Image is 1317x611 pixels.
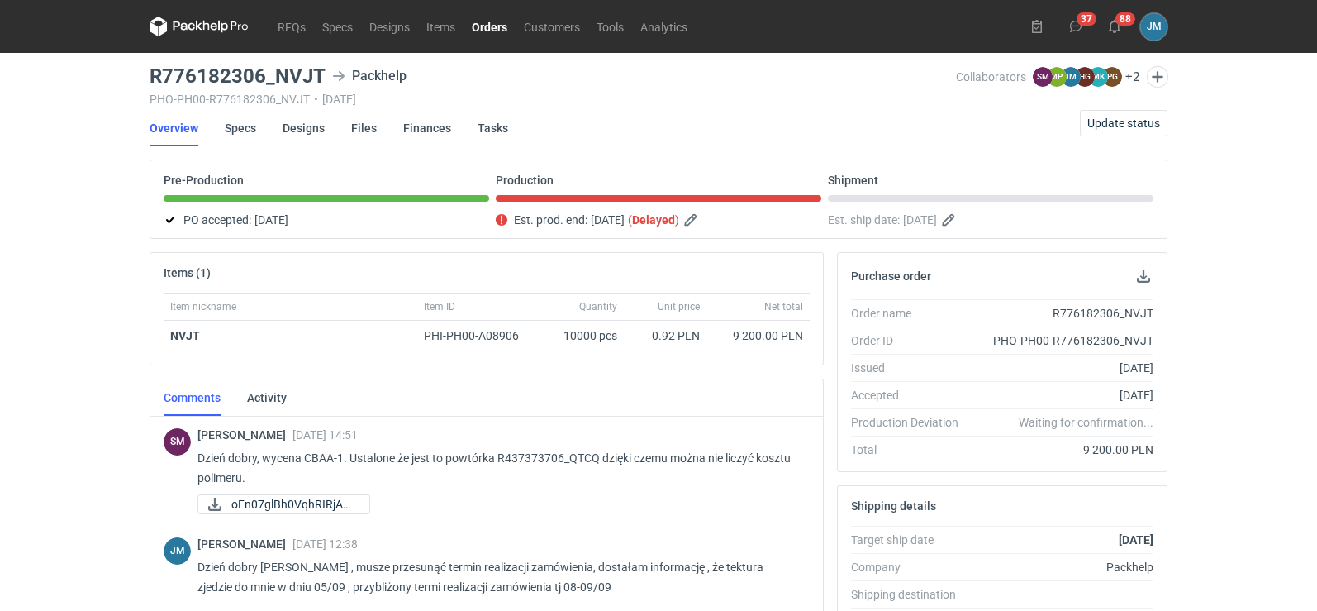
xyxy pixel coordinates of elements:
figcaption: SM [1033,67,1053,87]
a: Designs [361,17,418,36]
a: Specs [314,17,361,36]
p: Production [496,174,554,187]
button: 37 [1063,13,1089,40]
span: Update status [1087,117,1160,129]
em: Waiting for confirmation... [1019,414,1153,431]
span: [DATE] [591,210,625,230]
a: Comments [164,379,221,416]
span: [PERSON_NAME] [197,537,292,551]
span: • [314,93,318,106]
span: Quantity [579,300,617,313]
span: [DATE] 12:38 [292,537,358,551]
div: Issued [851,360,972,376]
a: Items [418,17,464,36]
figcaption: MK [1088,67,1108,87]
div: PHO-PH00-R776182306_NVJT [972,332,1153,349]
a: Tools [588,17,632,36]
button: Edit estimated production end date [682,210,702,230]
button: Edit collaborators [1147,66,1168,88]
div: Target ship date [851,532,972,548]
span: [DATE] [254,210,288,230]
span: [PERSON_NAME] [197,428,292,442]
div: Packhelp [332,66,407,86]
figcaption: MP [1047,67,1067,87]
div: PHI-PH00-A08906 [424,327,535,344]
a: Finances [403,110,451,146]
div: Joanna Myślak [1140,13,1167,41]
div: Company [851,559,972,575]
div: Joanna Myślak [164,537,191,565]
div: [DATE] [972,360,1153,376]
figcaption: HG [1075,67,1095,87]
span: [DATE] 14:51 [292,428,358,442]
button: 88 [1101,13,1128,40]
div: Total [851,442,972,458]
p: Pre-Production [164,174,244,187]
p: Shipment [828,174,878,187]
svg: Packhelp Pro [150,17,249,36]
div: Production Deviation [851,414,972,431]
div: 9 200.00 PLN [972,442,1153,458]
p: Dzień dobry [PERSON_NAME] , musze przesunąć termin realizacji zamówienia, dostałam informację , ż... [197,557,796,597]
span: [DATE] [903,210,937,230]
a: Overview [150,110,198,146]
em: ( [628,213,632,227]
a: Orders [464,17,516,36]
div: Order name [851,305,972,322]
span: Collaborators [956,70,1026,84]
h2: Purchase order [851,270,931,283]
a: RFQs [269,17,314,36]
button: JM [1140,13,1167,41]
div: PO accepted: [164,210,489,230]
div: Order ID [851,332,972,349]
button: Edit estimated shipping date [940,210,960,230]
button: Update status [1080,110,1167,136]
a: Files [351,110,377,146]
span: Item ID [424,300,455,313]
div: Shipping destination [851,586,972,603]
figcaption: JM [1061,67,1081,87]
div: 10000 pcs [541,321,624,351]
a: Activity [247,379,287,416]
span: Item nickname [170,300,236,313]
div: [DATE] [972,387,1153,403]
div: PHO-PH00-R776182306_NVJT [DATE] [150,93,956,106]
h2: Items (1) [164,266,211,279]
span: oEn07glBh0VqhRIRjAuI... [231,495,356,513]
p: Dzień dobry, wycena CBAA-1. Ustalone że jest to powtórka R437373706_QTCQ dzięki czemu można nie l... [197,448,796,488]
a: Analytics [632,17,696,36]
div: 9 200.00 PLN [713,327,803,344]
div: Accepted [851,387,972,403]
a: oEn07glBh0VqhRIRjAuI... [197,494,370,514]
figcaption: SM [164,428,191,456]
div: Est. prod. end: [496,210,821,230]
div: Packhelp [972,559,1153,575]
a: Specs [225,110,256,146]
a: Tasks [478,110,508,146]
button: +2 [1125,69,1140,84]
strong: Delayed [632,213,675,227]
span: Net total [764,300,803,313]
span: Unit price [658,300,700,313]
div: Est. ship date: [828,210,1153,230]
strong: NVJT [170,329,200,342]
figcaption: JM [164,537,191,565]
h2: Shipping details [851,499,936,513]
div: R776182306_NVJT [972,305,1153,322]
div: Sebastian Markut [164,428,191,456]
strong: [DATE] [1119,533,1153,547]
div: oEn07glBh0VqhRIRjAuIGafkiM9tu9o3mj0a50Rk (1).docx [197,494,363,514]
div: 0.92 PLN [630,327,700,344]
a: Customers [516,17,588,36]
h3: R776182306_NVJT [150,66,326,86]
em: ) [675,213,679,227]
a: Designs [283,110,325,146]
button: Download PO [1134,266,1153,286]
figcaption: PG [1102,67,1122,87]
